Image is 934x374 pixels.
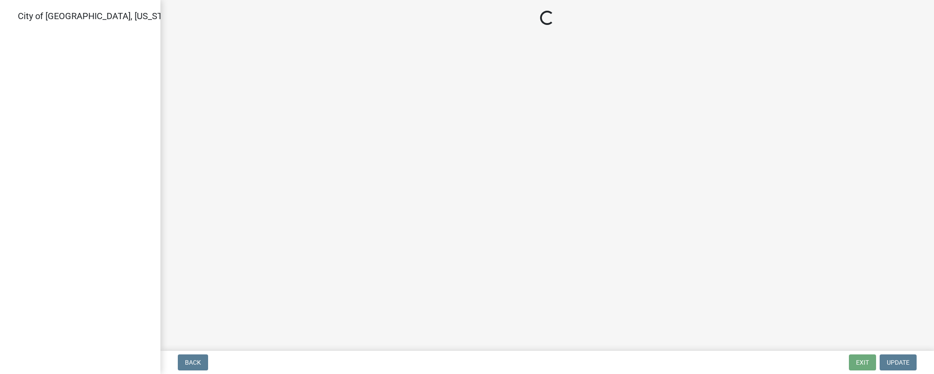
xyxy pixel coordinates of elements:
button: Back [178,354,208,370]
button: Exit [849,354,876,370]
span: City of [GEOGRAPHIC_DATA], [US_STATE] [18,11,180,21]
span: Update [887,359,909,366]
span: Back [185,359,201,366]
button: Update [880,354,917,370]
